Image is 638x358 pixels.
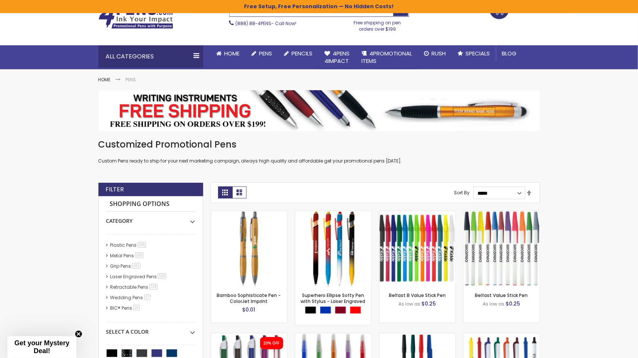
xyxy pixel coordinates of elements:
[98,45,203,68] div: All Categories
[217,292,281,304] a: Bamboo Sophisticate Pen - ColorJet Imprint
[106,323,195,336] div: Select A Color
[362,49,412,65] span: 4PROMOTIONAL ITEMS
[98,5,173,29] img: 4Pens Custom Pens and Promotional Products
[278,45,319,62] a: Pencils
[98,139,540,151] h1: Customized Promotional Pens
[109,263,143,269] a: Grip Pens181
[389,292,446,298] a: Belfast B Value Stick Pen
[454,190,470,196] label: Sort By
[325,49,350,65] span: 4Pens 4impact
[109,284,161,290] a: Retractable Pens229
[464,210,540,217] a: Belfast Value Stick Pen
[335,306,346,314] div: Burgundy
[506,300,520,307] span: $0.25
[126,76,136,83] strong: Pens
[475,292,528,298] a: Belfast Value Stick Pen
[421,300,436,307] span: $0.25
[225,49,240,57] span: Home
[483,301,504,307] span: As low as
[356,45,418,70] a: 4PROMOTIONALITEMS
[109,305,142,311] a: BIC® Pens16
[211,210,287,217] a: Bamboo Sophisticate Pen - ColorJet Imprint
[106,196,195,212] strong: Shopping Options
[211,45,246,62] a: Home
[7,336,76,358] div: Get your Mystery Deal!Close teaser
[246,45,278,62] a: Pens
[418,45,452,62] a: Rush
[132,263,141,268] span: 181
[109,252,146,259] a: Metal Pens205
[379,210,455,217] a: Belfast B Value Stick Pen
[236,20,297,27] span: - Call Now!
[295,333,371,339] a: Belfast Translucent Value Stick Pen
[259,49,272,57] span: Pens
[502,49,517,57] span: Blog
[295,210,371,217] a: Superhero Ellipse Softy Pen with Stylus - Laser Engraved
[464,333,540,339] a: Contender Pen
[75,330,82,338] button: Close teaser
[98,90,540,131] img: Pens
[305,306,316,314] div: Black
[149,284,158,289] span: 229
[264,341,280,346] div: 20% OFF
[109,273,169,280] a: Laser Engraved Pens100
[399,301,420,307] span: As low as
[452,45,496,62] a: Specials
[346,17,409,32] div: Free shipping on pen orders over $199
[211,333,287,339] a: Oak Pen Solid
[236,20,272,27] a: (888) 88-4PENS
[98,139,540,164] div: Custom Pens ready to ship for your next marketing campaign, always high quality and affordable ge...
[133,305,140,310] span: 16
[138,242,146,248] span: 285
[496,45,523,62] a: Blog
[106,212,195,225] div: Category
[350,306,361,314] div: Red
[144,294,150,300] span: 37
[319,45,356,70] a: 4Pens4impact
[466,49,490,57] span: Specials
[98,76,111,83] a: Home
[432,49,446,57] span: Rush
[158,273,167,279] span: 100
[464,211,540,287] img: Belfast Value Stick Pen
[109,242,149,248] a: Plastic Pens285
[242,306,256,313] span: $0.01
[320,306,331,314] div: Blue
[109,294,153,301] a: Wedding Pens37
[301,292,366,304] a: Superhero Ellipse Softy Pen with Stylus - Laser Engraved
[295,211,371,287] img: Superhero Ellipse Softy Pen with Stylus - Laser Engraved
[14,339,69,355] span: Get your Mystery Deal!
[106,185,124,194] strong: Filter
[379,333,455,339] a: Corporate Promo Stick Pen
[379,211,455,287] img: Belfast B Value Stick Pen
[218,186,232,198] strong: Grid
[292,49,313,57] span: Pencils
[211,211,287,287] img: Bamboo Sophisticate Pen - ColorJet Imprint
[135,252,144,258] span: 205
